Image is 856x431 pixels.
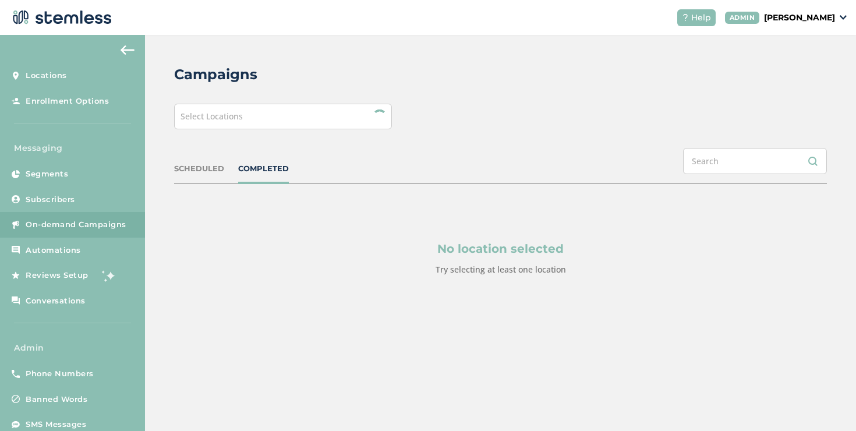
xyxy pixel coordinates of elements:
[725,12,760,24] div: ADMIN
[174,64,257,85] h2: Campaigns
[436,264,566,275] label: Try selecting at least one location
[798,375,856,431] iframe: Chat Widget
[174,163,224,175] div: SCHEDULED
[26,194,75,206] span: Subscribers
[121,45,135,55] img: icon-arrow-back-accent-c549486e.svg
[97,264,121,287] img: glitter-stars-b7820f95.gif
[26,394,87,405] span: Banned Words
[238,163,289,175] div: COMPLETED
[26,368,94,380] span: Phone Numbers
[26,219,126,231] span: On-demand Campaigns
[26,96,109,107] span: Enrollment Options
[181,111,243,122] span: Select Locations
[840,15,847,20] img: icon_down-arrow-small-66adaf34.svg
[9,6,112,29] img: logo-dark-0685b13c.svg
[230,240,771,257] p: No location selected
[26,419,86,430] span: SMS Messages
[26,70,67,82] span: Locations
[682,14,689,21] img: icon-help-white-03924b79.svg
[26,295,86,307] span: Conversations
[691,12,711,24] span: Help
[683,148,827,174] input: Search
[26,168,68,180] span: Segments
[26,270,89,281] span: Reviews Setup
[26,245,81,256] span: Automations
[764,12,835,24] p: [PERSON_NAME]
